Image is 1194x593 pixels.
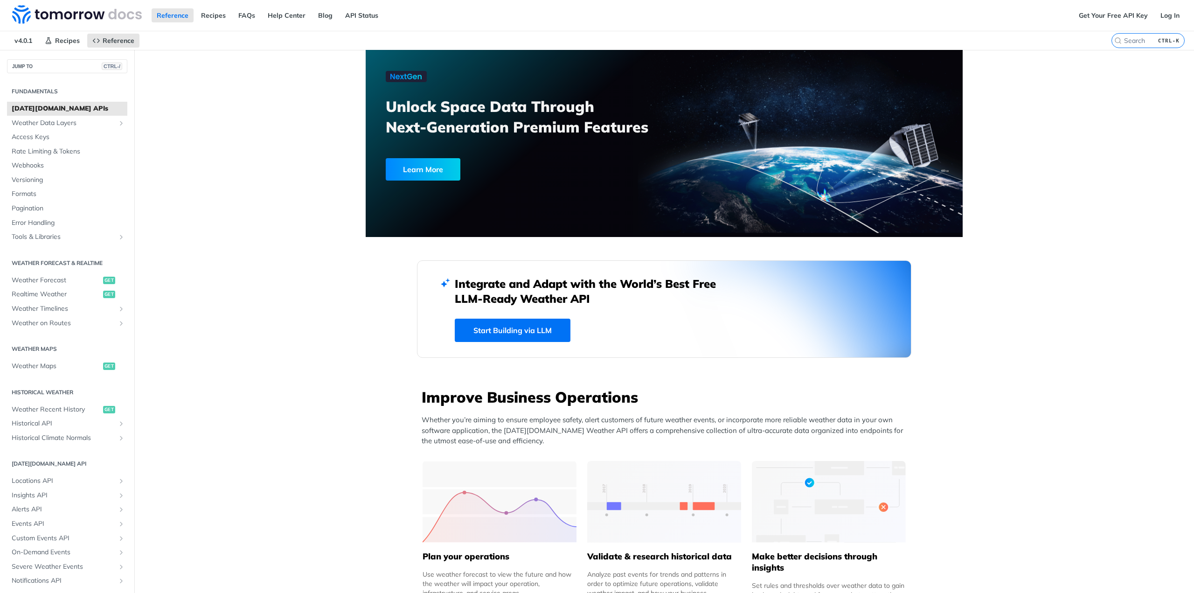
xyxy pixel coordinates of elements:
span: Locations API [12,476,115,486]
span: Events API [12,519,115,529]
span: Versioning [12,175,125,185]
span: Webhooks [12,161,125,170]
h5: Validate & research historical data [587,551,741,562]
h3: Improve Business Operations [422,387,911,407]
span: CTRL-/ [102,63,122,70]
a: Notifications APIShow subpages for Notifications API [7,574,127,588]
a: Versioning [7,173,127,187]
a: Weather on RoutesShow subpages for Weather on Routes [7,316,127,330]
a: Weather TimelinesShow subpages for Weather Timelines [7,302,127,316]
a: Recipes [196,8,231,22]
a: Realtime Weatherget [7,287,127,301]
span: Weather Timelines [12,304,115,314]
a: On-Demand EventsShow subpages for On-Demand Events [7,545,127,559]
h5: Make better decisions through insights [752,551,906,573]
img: a22d113-group-496-32x.svg [752,461,906,543]
a: Blog [313,8,338,22]
a: Historical APIShow subpages for Historical API [7,417,127,431]
h2: [DATE][DOMAIN_NAME] API [7,460,127,468]
a: Insights APIShow subpages for Insights API [7,488,127,502]
span: Pagination [12,204,125,213]
button: Show subpages for Locations API [118,477,125,485]
img: 39565e8-group-4962x.svg [423,461,576,543]
span: Weather on Routes [12,319,115,328]
span: Weather Forecast [12,276,101,285]
a: API Status [340,8,383,22]
button: JUMP TOCTRL-/ [7,59,127,73]
span: Reference [103,36,134,45]
a: Weather Data LayersShow subpages for Weather Data Layers [7,116,127,130]
a: Webhooks [7,159,127,173]
button: Show subpages for Severe Weather Events [118,563,125,571]
span: get [103,277,115,284]
a: Historical Climate NormalsShow subpages for Historical Climate Normals [7,431,127,445]
a: Recipes [40,34,85,48]
span: [DATE][DOMAIN_NAME] APIs [12,104,125,113]
span: v4.0.1 [9,34,37,48]
button: Show subpages for Weather Timelines [118,305,125,313]
span: Severe Weather Events [12,562,115,572]
span: Rate Limiting & Tokens [12,147,125,156]
button: Show subpages for Historical Climate Normals [118,434,125,442]
span: Recipes [55,36,80,45]
button: Show subpages for On-Demand Events [118,549,125,556]
span: get [103,291,115,298]
button: Show subpages for Custom Events API [118,535,125,542]
a: Reference [87,34,139,48]
span: Error Handling [12,218,125,228]
a: Custom Events APIShow subpages for Custom Events API [7,531,127,545]
span: Access Keys [12,133,125,142]
h3: Unlock Space Data Through Next-Generation Premium Features [386,96,674,137]
span: Weather Recent History [12,405,101,414]
a: [DATE][DOMAIN_NAME] APIs [7,102,127,116]
a: Events APIShow subpages for Events API [7,517,127,531]
span: Custom Events API [12,534,115,543]
span: Alerts API [12,505,115,514]
span: get [103,406,115,413]
button: Show subpages for Insights API [118,492,125,499]
h2: Fundamentals [7,87,127,96]
h5: Plan your operations [423,551,576,562]
button: Show subpages for Weather Data Layers [118,119,125,127]
span: get [103,363,115,370]
button: Show subpages for Weather on Routes [118,320,125,327]
h2: Weather Forecast & realtime [7,259,127,267]
span: Formats [12,189,125,199]
a: Access Keys [7,130,127,144]
button: Show subpages for Tools & Libraries [118,233,125,241]
a: Alerts APIShow subpages for Alerts API [7,502,127,516]
span: Weather Data Layers [12,119,115,128]
img: 13d7ca0-group-496-2.svg [587,461,741,543]
a: Locations APIShow subpages for Locations API [7,474,127,488]
img: NextGen [386,71,427,82]
span: Historical API [12,419,115,428]
a: Formats [7,187,127,201]
button: Show subpages for Alerts API [118,506,125,513]
a: Weather Mapsget [7,359,127,373]
a: Pagination [7,202,127,216]
h2: Historical Weather [7,388,127,397]
img: Tomorrow.io Weather API Docs [12,5,142,24]
a: Get Your Free API Key [1074,8,1153,22]
a: Error Handling [7,216,127,230]
a: Weather Recent Historyget [7,403,127,417]
div: Learn More [386,158,460,181]
p: Whether you’re aiming to ensure employee safety, alert customers of future weather events, or inc... [422,415,911,446]
span: Realtime Weather [12,290,101,299]
a: Weather Forecastget [7,273,127,287]
span: Historical Climate Normals [12,433,115,443]
a: Log In [1155,8,1185,22]
h2: Integrate and Adapt with the World’s Best Free LLM-Ready Weather API [455,276,730,306]
h2: Weather Maps [7,345,127,353]
span: Insights API [12,491,115,500]
a: Help Center [263,8,311,22]
a: Start Building via LLM [455,319,570,342]
kbd: CTRL-K [1156,36,1182,45]
svg: Search [1114,37,1122,44]
span: Weather Maps [12,362,101,371]
span: On-Demand Events [12,548,115,557]
span: Tools & Libraries [12,232,115,242]
a: Learn More [386,158,617,181]
button: Show subpages for Events API [118,520,125,528]
a: Severe Weather EventsShow subpages for Severe Weather Events [7,560,127,574]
